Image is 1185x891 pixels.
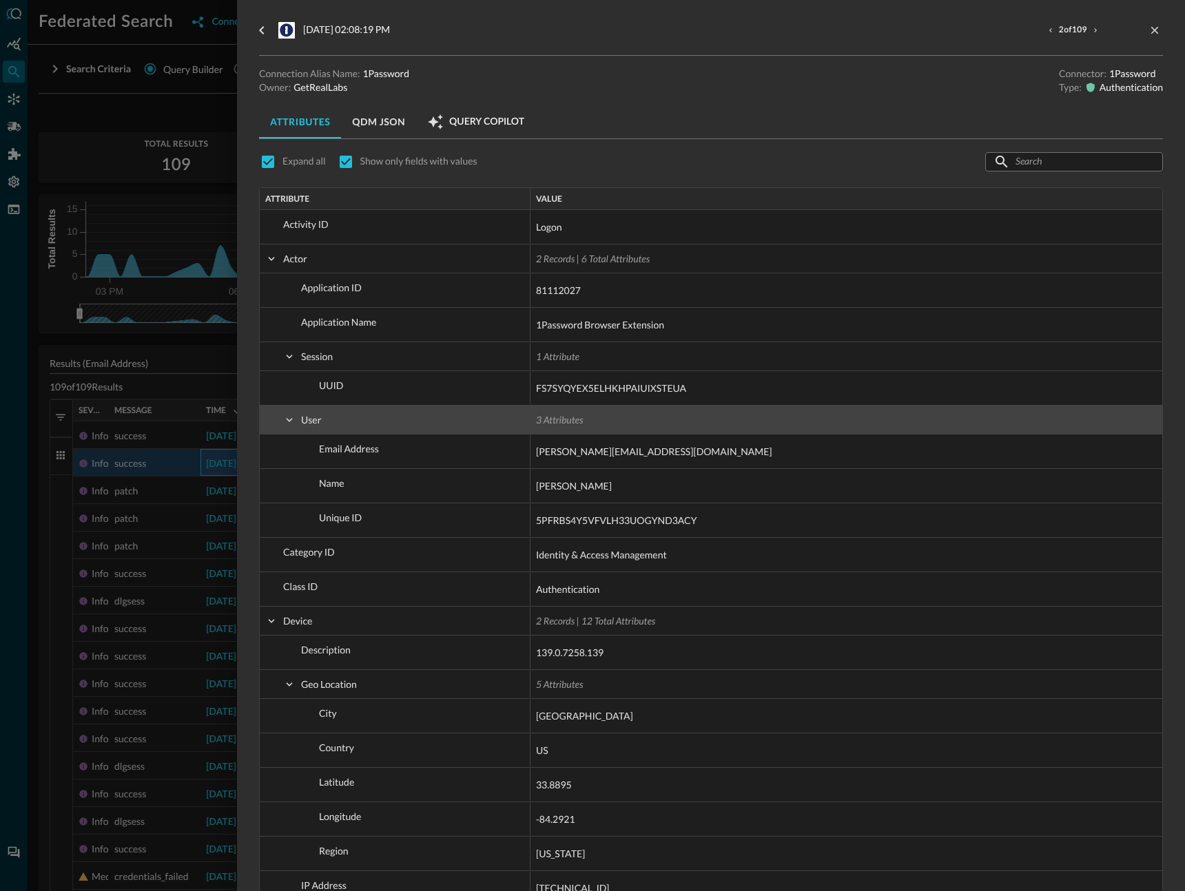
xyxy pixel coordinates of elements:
[536,678,583,690] span: 5 Attributes
[536,443,772,460] span: [PERSON_NAME][EMAIL_ADDRESS][DOMAIN_NAME]
[283,580,318,592] span: Class ID
[536,317,664,333] span: 1Password Browser Extension
[1089,23,1102,37] button: next result
[283,546,335,558] span: Category ID
[293,81,347,94] p: GetRealLabs
[283,253,307,264] span: Actor
[1059,67,1106,81] p: Connector:
[319,742,354,753] span: Country
[536,282,581,299] span: 81112027
[536,742,548,759] span: US
[301,644,351,656] span: Description
[283,615,312,627] span: Device
[536,581,599,598] span: Authentication
[301,350,333,362] span: Session
[363,67,410,81] p: 1Password
[259,105,341,138] button: Attributes
[301,282,362,293] span: Application ID
[360,154,477,168] p: Show only fields with values
[341,105,416,138] button: QDM JSON
[536,615,655,627] span: 2 Records | 12 Total Attributes
[536,219,561,235] span: Logon
[282,154,326,168] p: Expand all
[251,19,273,41] button: go back
[536,777,572,793] span: 33.8895
[278,22,295,39] svg: 1Password
[536,512,697,529] span: 5PFRBS4Y5VFVLH33UOGYND3ACY
[536,194,562,204] span: Value
[536,846,585,862] span: [US_STATE]
[449,116,524,128] span: Query Copilot
[319,810,361,822] span: Longitude
[1059,25,1087,36] span: 2 of 109
[1146,22,1163,39] button: close-drawer
[303,22,390,39] p: [DATE] 02:08:19 PM
[536,380,686,397] span: FS7SYQYEX5ELHKHPAIUIXSTEUA
[1100,81,1163,94] p: Authentication
[536,350,579,362] span: 1 Attribute
[301,316,376,328] span: Application Name
[301,414,321,426] span: User
[536,811,575,828] span: -84.2921
[259,67,360,81] p: Connection Alias Name:
[536,644,604,661] span: 139.0.7258.139
[319,512,362,523] span: Unique ID
[536,478,612,494] span: [PERSON_NAME]
[1044,23,1058,37] button: previous result
[319,776,354,788] span: Latitude
[536,547,667,563] span: Identity & Access Management
[265,194,309,204] span: Attribute
[283,218,329,230] span: Activity ID
[1059,81,1082,94] p: Type:
[1109,67,1156,81] p: 1Password
[319,477,344,489] span: Name
[536,708,633,724] span: [GEOGRAPHIC_DATA]
[319,707,337,719] span: City
[1016,149,1131,174] input: Search
[301,879,347,891] span: IP Address
[319,845,349,857] span: Region
[536,414,583,426] span: 3 Attributes
[536,253,650,264] span: 2 Records | 6 Total Attributes
[259,81,291,94] p: Owner:
[319,379,343,391] span: UUID
[319,443,379,454] span: Email Address
[301,678,357,690] span: Geo Location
